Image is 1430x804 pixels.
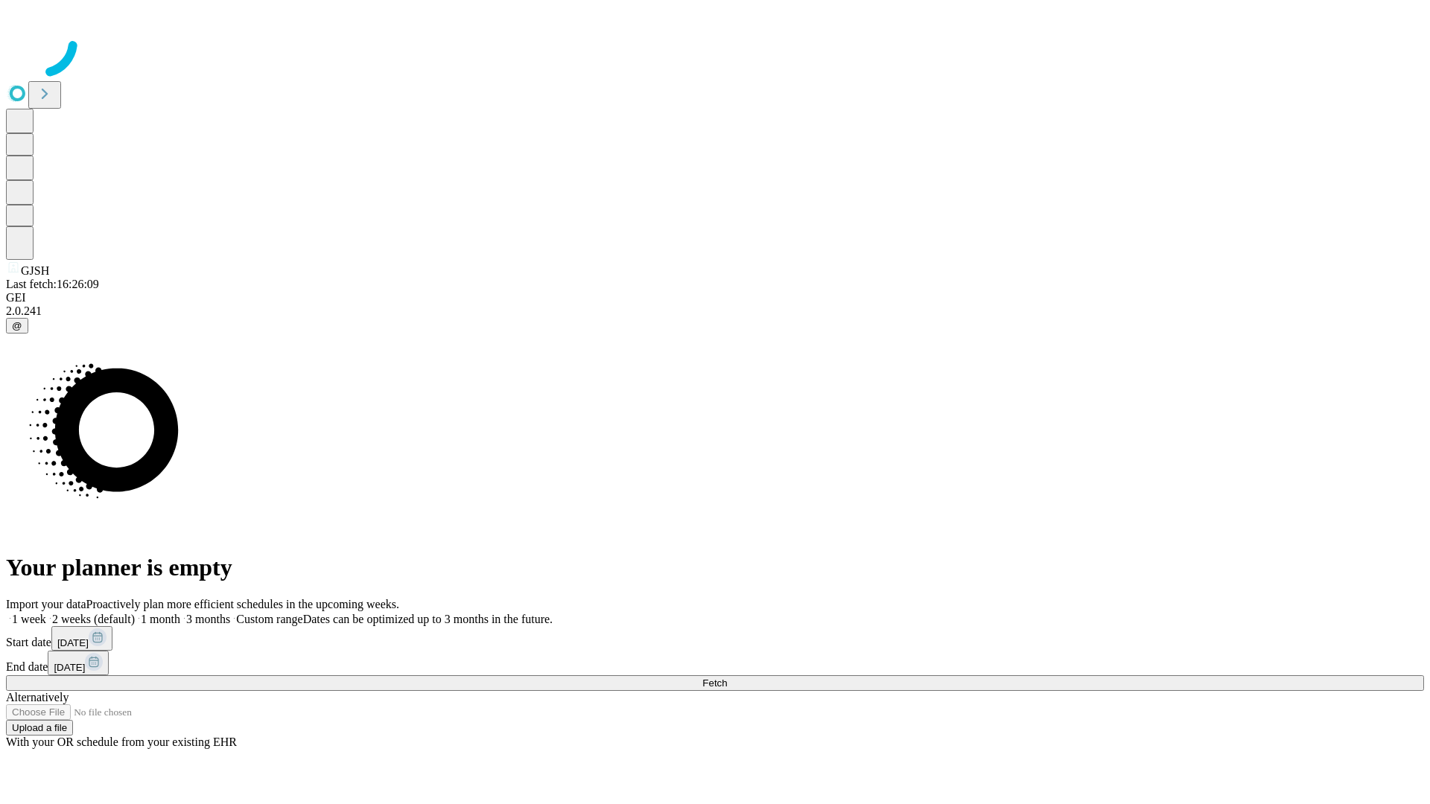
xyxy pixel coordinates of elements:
[12,320,22,331] span: @
[702,677,727,689] span: Fetch
[6,720,73,736] button: Upload a file
[12,613,46,625] span: 1 week
[57,637,89,648] span: [DATE]
[51,626,112,651] button: [DATE]
[6,554,1424,581] h1: Your planner is empty
[6,278,99,290] span: Last fetch: 16:26:09
[186,613,230,625] span: 3 months
[48,651,109,675] button: [DATE]
[21,264,49,277] span: GJSH
[6,291,1424,304] div: GEI
[6,626,1424,651] div: Start date
[54,662,85,673] span: [DATE]
[6,304,1424,318] div: 2.0.241
[52,613,135,625] span: 2 weeks (default)
[6,318,28,334] button: @
[6,598,86,610] span: Import your data
[6,651,1424,675] div: End date
[6,675,1424,691] button: Fetch
[236,613,302,625] span: Custom range
[303,613,553,625] span: Dates can be optimized up to 3 months in the future.
[86,598,399,610] span: Proactively plan more efficient schedules in the upcoming weeks.
[141,613,180,625] span: 1 month
[6,691,69,703] span: Alternatively
[6,736,237,748] span: With your OR schedule from your existing EHR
